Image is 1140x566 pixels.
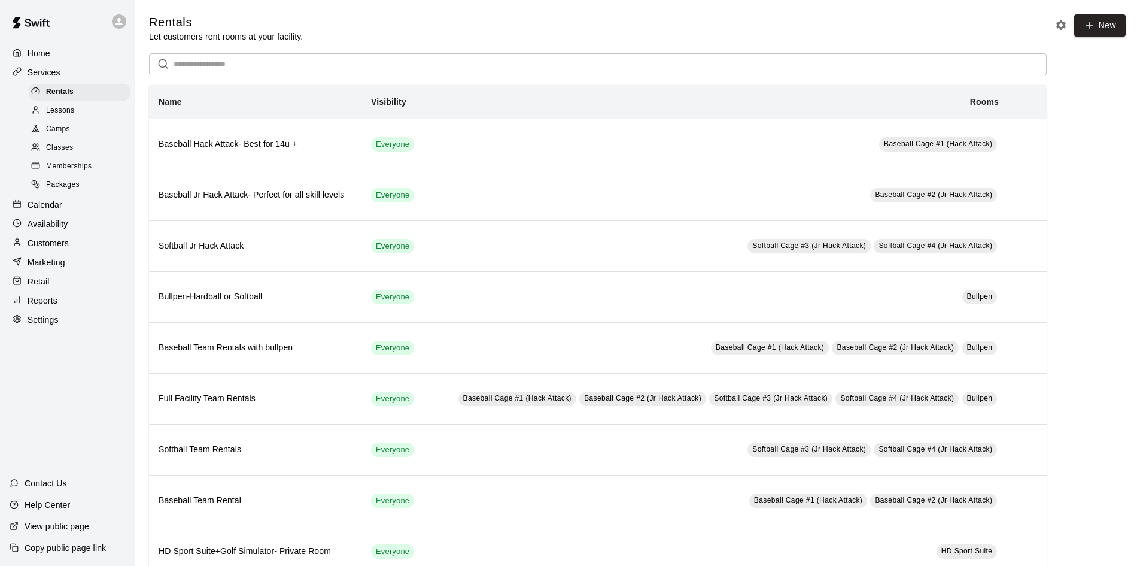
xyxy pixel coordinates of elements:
span: Baseball Cage #1 (Hack Attack) [716,343,824,352]
div: This service is visible to all of your customers [371,443,414,457]
span: Classes [46,142,73,154]
div: Lessons [29,102,130,119]
a: Rentals [29,83,135,101]
span: Softball Cage #3 (Jr Hack Attack) [752,241,866,250]
div: This service is visible to all of your customers [371,341,414,355]
span: Baseball Cage #2 (Jr Hack Attack) [875,496,992,504]
span: Everyone [371,394,414,405]
p: Retail [28,276,50,287]
h6: Baseball Team Rentals with bullpen [159,341,352,355]
a: Calendar [10,196,125,214]
a: Home [10,44,125,62]
div: This service is visible to all of your customers [371,137,414,152]
span: Bullpen [967,343,993,352]
a: Reports [10,292,125,310]
a: Classes [29,139,135,158]
p: Services [28,66,60,78]
a: Camps [29,120,135,139]
span: Everyone [371,444,414,456]
span: Baseball Cage #1 (Hack Attack) [463,394,571,402]
span: Softball Cage #4 (Jr Hack Attack) [878,445,992,453]
span: Everyone [371,190,414,201]
span: Softball Cage #3 (Jr Hack Attack) [752,445,866,453]
h6: HD Sport Suite+Golf Simulator- Private Room [159,545,352,558]
p: Calendar [28,199,62,211]
h6: Full Facility Team Rentals [159,392,352,405]
div: This service is visible to all of your customers [371,494,414,508]
h6: Softball Team Rentals [159,443,352,456]
span: Camps [46,123,70,135]
b: Visibility [371,97,406,107]
h6: Baseball Hack Attack- Best for 14u + [159,138,352,151]
div: This service is visible to all of your customers [371,290,414,304]
p: Help Center [25,499,70,511]
div: This service is visible to all of your customers [371,544,414,559]
a: New [1074,14,1126,37]
span: Baseball Cage #2 (Jr Hack Attack) [875,190,992,199]
div: Packages [29,177,130,193]
div: This service is visible to all of your customers [371,392,414,406]
p: Marketing [28,256,65,268]
p: Home [28,47,50,59]
span: Baseball Cage #2 (Jr Hack Attack) [584,394,701,402]
span: Lessons [46,105,75,117]
span: Baseball Cage #1 (Hack Attack) [884,140,992,148]
span: Everyone [371,495,414,507]
div: This service is visible to all of your customers [371,188,414,202]
h6: Baseball Jr Hack Attack- Perfect for all skill levels [159,189,352,202]
b: Rooms [970,97,999,107]
span: Everyone [371,546,414,558]
button: Rental settings [1052,16,1070,34]
p: View public page [25,520,89,532]
p: Settings [28,314,59,326]
a: Customers [10,234,125,252]
h6: Bullpen-Hardball or Softball [159,290,352,304]
a: Memberships [29,158,135,176]
b: Name [159,97,182,107]
a: Availability [10,215,125,233]
h6: Softball Jr Hack Attack [159,240,352,253]
a: Lessons [29,101,135,120]
span: Everyone [371,139,414,150]
span: Packages [46,179,80,191]
p: Reports [28,295,57,307]
p: Contact Us [25,477,67,489]
span: Softball Cage #3 (Jr Hack Attack) [714,394,828,402]
span: Bullpen [967,292,993,301]
a: Services [10,63,125,81]
span: Rentals [46,86,74,98]
a: Retail [10,273,125,290]
span: Softball Cage #4 (Jr Hack Attack) [840,394,954,402]
p: Customers [28,237,69,249]
a: Settings [10,311,125,329]
div: Classes [29,140,130,156]
span: Baseball Cage #2 (Jr Hack Attack) [837,343,954,352]
div: Rentals [29,84,130,101]
span: Everyone [371,343,414,354]
h5: Rentals [149,14,303,31]
span: Everyone [371,292,414,303]
div: Camps [29,121,130,138]
span: Everyone [371,241,414,252]
span: Memberships [46,161,92,172]
span: Softball Cage #4 (Jr Hack Attack) [878,241,992,250]
span: HD Sport Suite [941,547,993,555]
div: Memberships [29,158,130,175]
p: Availability [28,218,68,230]
a: Packages [29,176,135,195]
span: Baseball Cage #1 (Hack Attack) [754,496,862,504]
p: Let customers rent rooms at your facility. [149,31,303,43]
h6: Baseball Team Rental [159,494,352,507]
span: Bullpen [967,394,993,402]
div: This service is visible to all of your customers [371,239,414,253]
a: Marketing [10,253,125,271]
